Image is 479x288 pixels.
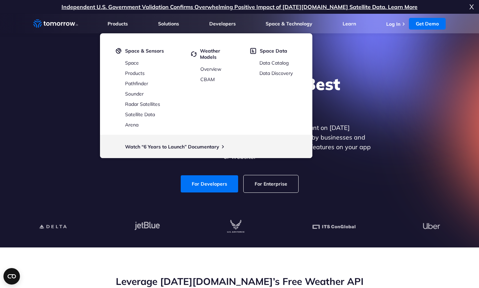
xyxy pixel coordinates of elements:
a: Arena [125,122,138,128]
a: For Developers [181,175,238,192]
img: cycled.svg [191,48,197,60]
a: For Enterprise [244,175,298,192]
a: Space & Technology [266,21,312,27]
span: Space & Sensors [125,48,164,54]
a: Radar Satellites [125,101,160,107]
a: Products [125,70,145,76]
a: Sounder [125,91,144,97]
a: Data Discovery [259,70,293,76]
button: Open CMP widget [3,268,20,285]
a: Get Demo [409,18,446,30]
a: Learn [343,21,356,27]
img: space-data.svg [250,48,256,54]
a: Space [125,60,139,66]
img: satelight.svg [116,48,122,54]
a: Developers [209,21,236,27]
a: Overview [200,66,221,72]
a: Solutions [158,21,179,27]
a: Watch “6 Years to Launch” Documentary [125,144,219,150]
h2: Leverage [DATE][DOMAIN_NAME]’s Free Weather API [33,275,446,288]
a: Pathfinder [125,80,148,87]
a: Independent U.S. Government Validation Confirms Overwhelming Positive Impact of [DATE][DOMAIN_NAM... [62,3,417,10]
span: Weather Models [200,48,237,60]
a: Log In [386,21,400,27]
a: Home link [33,19,78,29]
a: Satellite Data [125,111,155,118]
a: Data Catalog [259,60,289,66]
a: Products [108,21,128,27]
span: Space Data [260,48,287,54]
a: CBAM [200,76,215,82]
